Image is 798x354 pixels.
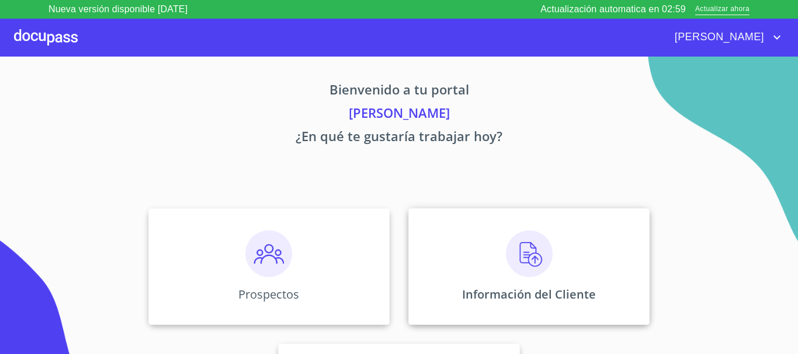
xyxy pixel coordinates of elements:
p: Bienvenido a tu portal [39,80,759,103]
p: Nueva versión disponible [DATE] [48,2,188,16]
p: Actualización automatica en 02:59 [540,2,686,16]
span: [PERSON_NAME] [666,28,770,47]
p: Prospectos [238,286,299,302]
span: Actualizar ahora [695,3,750,16]
img: prospectos.png [245,230,292,277]
img: carga.png [506,230,553,277]
p: ¿En qué te gustaría trabajar hoy? [39,127,759,150]
p: [PERSON_NAME] [39,103,759,127]
p: Información del Cliente [462,286,596,302]
button: account of current user [666,28,784,47]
